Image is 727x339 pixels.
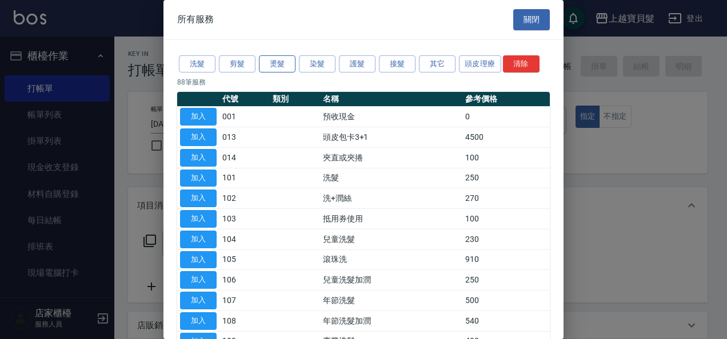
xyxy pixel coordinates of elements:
button: 洗髮 [179,55,215,73]
td: 洗+潤絲 [320,188,463,209]
td: 104 [219,229,270,249]
td: 106 [219,270,270,290]
span: 所有服務 [177,14,214,25]
button: 加入 [180,189,217,207]
button: 護髮 [339,55,376,73]
td: 4500 [462,127,550,148]
button: 加入 [180,149,217,167]
p: 88 筆服務 [177,77,550,87]
th: 名稱 [320,92,463,107]
button: 其它 [419,55,456,73]
button: 加入 [180,292,217,309]
td: 頭皮包卡3+1 [320,127,463,148]
td: 107 [219,290,270,311]
td: 103 [219,209,270,229]
td: 001 [219,107,270,127]
td: 230 [462,229,550,249]
td: 年節洗髮 [320,290,463,311]
td: 洗髮 [320,168,463,188]
button: 加入 [180,108,217,126]
button: 頭皮理療 [459,55,501,73]
button: 染髮 [299,55,335,73]
td: 滾珠洗 [320,249,463,270]
td: 105 [219,249,270,270]
button: 清除 [503,55,540,73]
td: 540 [462,310,550,331]
td: 預收現金 [320,107,463,127]
td: 100 [462,209,550,229]
td: 108 [219,310,270,331]
td: 兒童洗髮加潤 [320,270,463,290]
td: 500 [462,290,550,311]
td: 0 [462,107,550,127]
button: 關閉 [513,9,550,30]
th: 參考價格 [462,92,550,107]
button: 加入 [180,169,217,187]
td: 250 [462,168,550,188]
button: 加入 [180,251,217,269]
td: 910 [462,249,550,270]
td: 抵用券使用 [320,209,463,229]
td: 270 [462,188,550,209]
button: 加入 [180,312,217,330]
button: 燙髮 [259,55,295,73]
td: 101 [219,168,270,188]
th: 代號 [219,92,270,107]
button: 接髮 [379,55,416,73]
button: 加入 [180,231,217,248]
td: 兒童洗髮 [320,229,463,249]
button: 加入 [180,128,217,146]
button: 加入 [180,271,217,289]
th: 類別 [270,92,320,107]
td: 013 [219,127,270,148]
td: 102 [219,188,270,209]
button: 剪髮 [219,55,255,73]
td: 250 [462,270,550,290]
td: 年節洗髮加潤 [320,310,463,331]
td: 100 [462,147,550,168]
button: 加入 [180,210,217,228]
td: 014 [219,147,270,168]
td: 夾直或夾捲 [320,147,463,168]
